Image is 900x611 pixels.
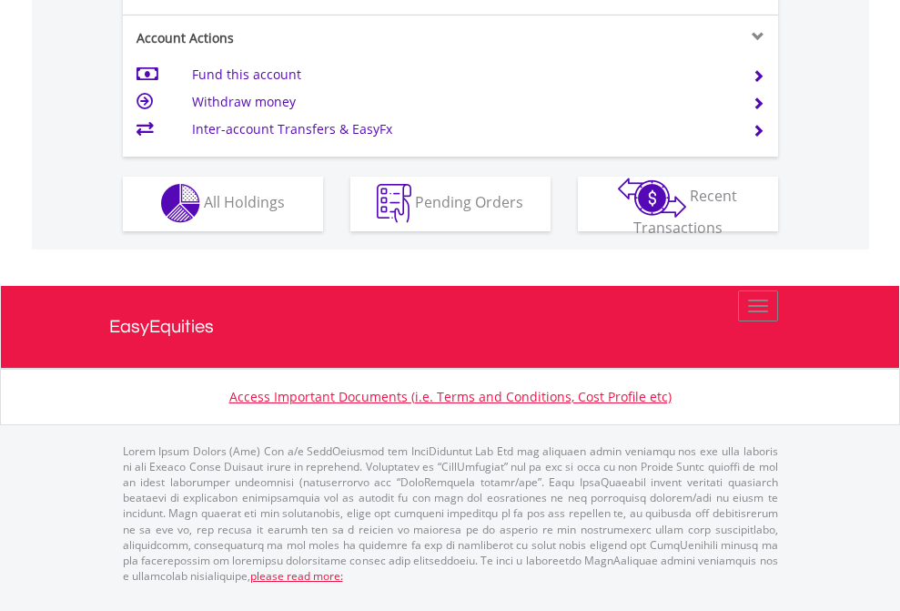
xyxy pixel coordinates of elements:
[123,443,778,584] p: Lorem Ipsum Dolors (Ame) Con a/e SeddOeiusmod tem InciDiduntut Lab Etd mag aliquaen admin veniamq...
[123,29,450,47] div: Account Actions
[161,184,200,223] img: holdings-wht.png
[578,177,778,231] button: Recent Transactions
[229,388,672,405] a: Access Important Documents (i.e. Terms and Conditions, Cost Profile etc)
[633,186,738,238] span: Recent Transactions
[192,88,730,116] td: Withdraw money
[192,61,730,88] td: Fund this account
[415,192,523,212] span: Pending Orders
[618,178,686,218] img: transactions-zar-wht.png
[192,116,730,143] td: Inter-account Transfers & EasyFx
[204,192,285,212] span: All Holdings
[123,177,323,231] button: All Holdings
[350,177,551,231] button: Pending Orders
[109,286,792,368] a: EasyEquities
[250,568,343,584] a: please read more:
[377,184,411,223] img: pending_instructions-wht.png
